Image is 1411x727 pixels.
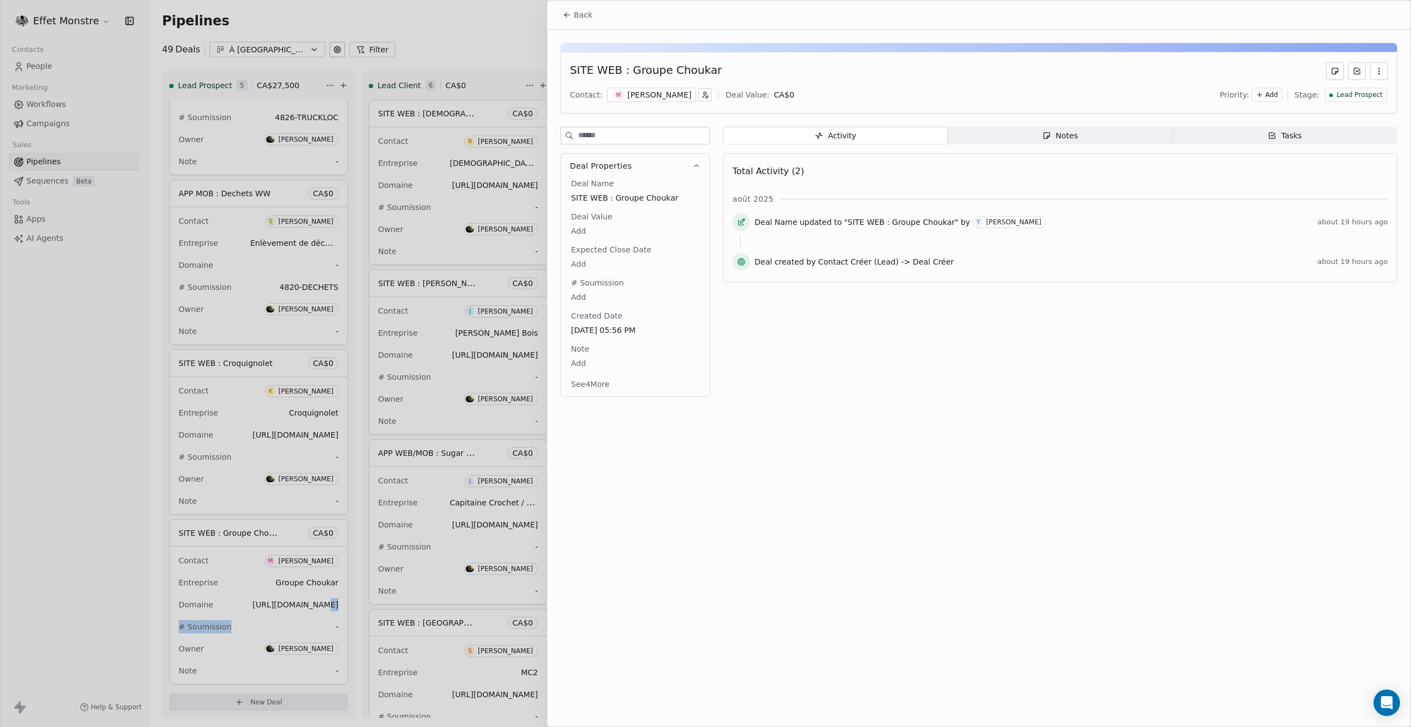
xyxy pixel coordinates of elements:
div: Notes [1042,130,1078,142]
span: Add [571,225,699,236]
span: about 19 hours ago [1317,218,1388,227]
span: Total Activity (2) [733,166,804,176]
span: updated to [800,217,842,228]
span: Contact Créer (Lead) -> Deal Créer [818,256,954,267]
span: Deal Value [569,211,615,222]
div: SITE WEB : Groupe Choukar [570,62,722,80]
span: SITE WEB : Groupe Choukar [571,192,699,203]
span: Note [569,343,591,354]
span: Deal Name [569,178,616,189]
span: Expected Close Date [569,244,654,255]
span: by [961,217,970,228]
div: [PERSON_NAME] [986,218,1041,226]
span: Lead Prospect [1337,90,1383,100]
div: Contact: [570,89,602,100]
span: Deal Properties [570,160,632,171]
span: Stage: [1295,89,1320,100]
div: [PERSON_NAME] [627,89,691,100]
span: CA$ 0 [774,90,794,99]
button: Back [556,5,599,25]
span: # Soumission [569,277,626,288]
span: "SITE WEB : Groupe Choukar" [844,217,958,228]
span: Priority: [1220,89,1250,100]
div: Y [977,218,980,227]
span: Deal created by [755,256,816,267]
span: Add [571,358,699,369]
span: août 2025 [733,193,774,204]
span: Add [1265,90,1278,100]
span: Deal Name [755,217,798,228]
span: about 19 hours ago [1317,257,1388,266]
div: Tasks [1268,130,1302,142]
span: [DATE] 05:56 PM [571,325,699,336]
div: Open Intercom Messenger [1374,690,1400,716]
div: Deal Value: [725,89,769,100]
span: M [614,90,623,100]
button: Deal Properties [561,154,709,178]
span: Add [571,292,699,303]
span: Created Date [569,310,624,321]
div: Deal Properties [561,178,709,396]
span: Back [574,9,593,20]
button: See4More [564,374,616,394]
span: Add [571,259,699,270]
